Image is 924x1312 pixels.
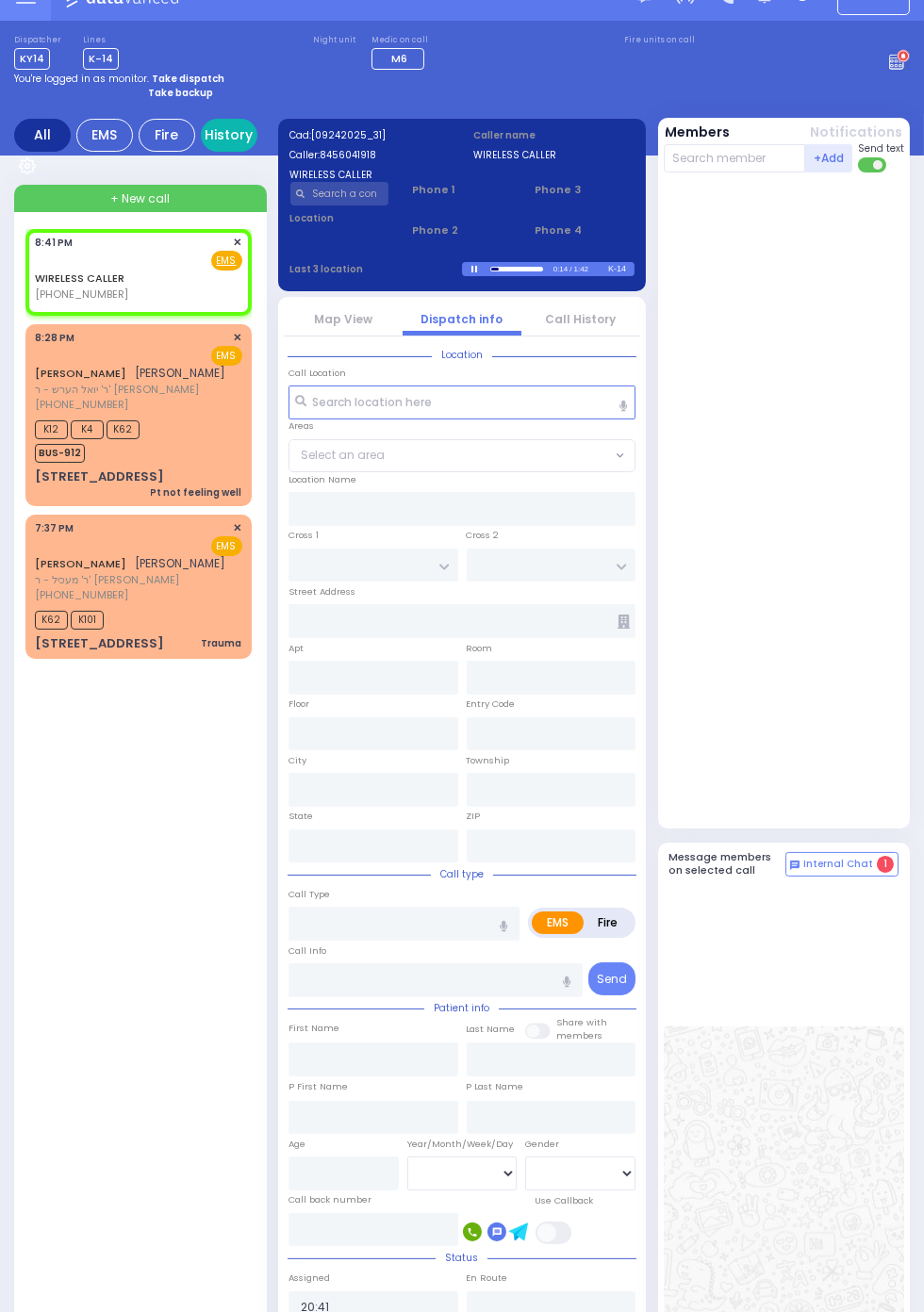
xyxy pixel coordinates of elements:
[151,485,242,500] div: Pt not feeling well
[289,754,306,767] label: City
[321,148,377,162] span: 8456041918
[289,944,326,958] label: Call Info
[467,697,516,711] label: Entry Code
[290,182,389,205] input: Search a contact
[289,1138,305,1151] label: Age
[436,1251,487,1265] span: Status
[35,521,74,535] span: 7:37 PM
[467,1080,524,1093] label: P Last Name
[669,851,786,876] h5: Message members on selected call
[421,311,503,327] a: Dispatch info
[14,35,61,46] label: Dispatcher
[314,311,372,327] a: Map View
[135,555,225,571] span: [PERSON_NAME]
[289,473,356,486] label: Location Name
[805,144,852,172] button: +Add
[35,382,225,398] span: ר' יואל הערש - ר' [PERSON_NAME]
[289,419,314,433] label: Areas
[14,48,50,70] span: KY14
[474,148,635,162] label: WIRELESS CALLER
[35,420,68,439] span: K12
[557,1016,608,1028] small: Share with
[532,911,584,934] label: EMS
[431,867,493,881] span: Call type
[467,642,493,655] label: Room
[312,128,387,142] span: [09242025_31]
[289,888,330,901] label: Call Type
[35,572,225,588] span: ר' מעכיל - ר' [PERSON_NAME]
[301,447,385,464] span: Select an area
[313,35,355,46] label: Night unit
[467,1023,516,1036] label: Last Name
[35,366,126,381] a: [PERSON_NAME]
[858,156,888,174] label: Turn off text
[877,856,894,873] span: 1
[608,262,634,276] div: K-14
[35,587,128,602] span: [PHONE_NUMBER]
[135,365,225,381] span: [PERSON_NAME]
[289,1022,339,1035] label: First Name
[785,852,899,877] button: Internal Chat 1
[666,123,731,142] button: Members
[588,962,635,995] button: Send
[290,168,451,182] label: WIRELESS CALLER
[289,697,309,711] label: Floor
[211,346,242,366] span: EMS
[536,1194,594,1207] label: Use Callback
[290,128,451,142] label: Cad:
[810,123,902,142] button: Notifications
[289,585,355,599] label: Street Address
[148,86,213,100] strong: Take backup
[535,182,634,198] span: Phone 3
[290,211,389,225] label: Location
[35,331,74,345] span: 8:28 PM
[412,222,511,238] span: Phone 2
[557,1029,603,1041] span: members
[35,287,128,302] span: [PHONE_NUMBER]
[583,911,633,934] label: Fire
[803,858,873,871] span: Internal Chat
[664,144,806,172] input: Search member
[35,611,68,630] span: K62
[35,444,85,463] span: BUS-912
[289,1271,330,1285] label: Assigned
[553,258,569,280] div: 0:14
[474,128,635,142] label: Caller name
[35,271,124,286] a: WIRELESS CALLER
[290,262,463,276] label: Last 3 location
[201,119,257,152] a: History
[14,72,149,86] span: You're logged in as monitor.
[289,810,313,823] label: State
[289,367,346,380] label: Call Location
[289,529,319,542] label: Cross 1
[290,148,451,162] label: Caller:
[76,119,133,152] div: EMS
[535,222,634,238] span: Phone 4
[790,861,800,870] img: comment-alt.png
[289,1193,371,1206] label: Call back number
[83,48,119,70] span: K-14
[467,1271,508,1285] label: En Route
[234,235,242,251] span: ✕
[858,141,904,156] span: Send text
[371,35,430,46] label: Medic on call
[139,119,195,152] div: Fire
[107,420,140,439] span: K62
[71,611,104,630] span: K101
[152,72,224,86] strong: Take dispatch
[14,119,71,152] div: All
[35,236,73,250] span: 8:41 PM
[83,35,119,46] label: Lines
[289,385,635,419] input: Search location here
[467,754,510,767] label: Township
[432,348,492,362] span: Location
[412,182,511,198] span: Phone 1
[467,529,500,542] label: Cross 2
[35,467,164,486] div: [STREET_ADDRESS]
[211,536,242,556] span: EMS
[525,1138,559,1151] label: Gender
[110,190,170,207] span: + New call
[289,1080,348,1093] label: P First Name
[573,258,590,280] div: 1:42
[35,397,128,412] span: [PHONE_NUMBER]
